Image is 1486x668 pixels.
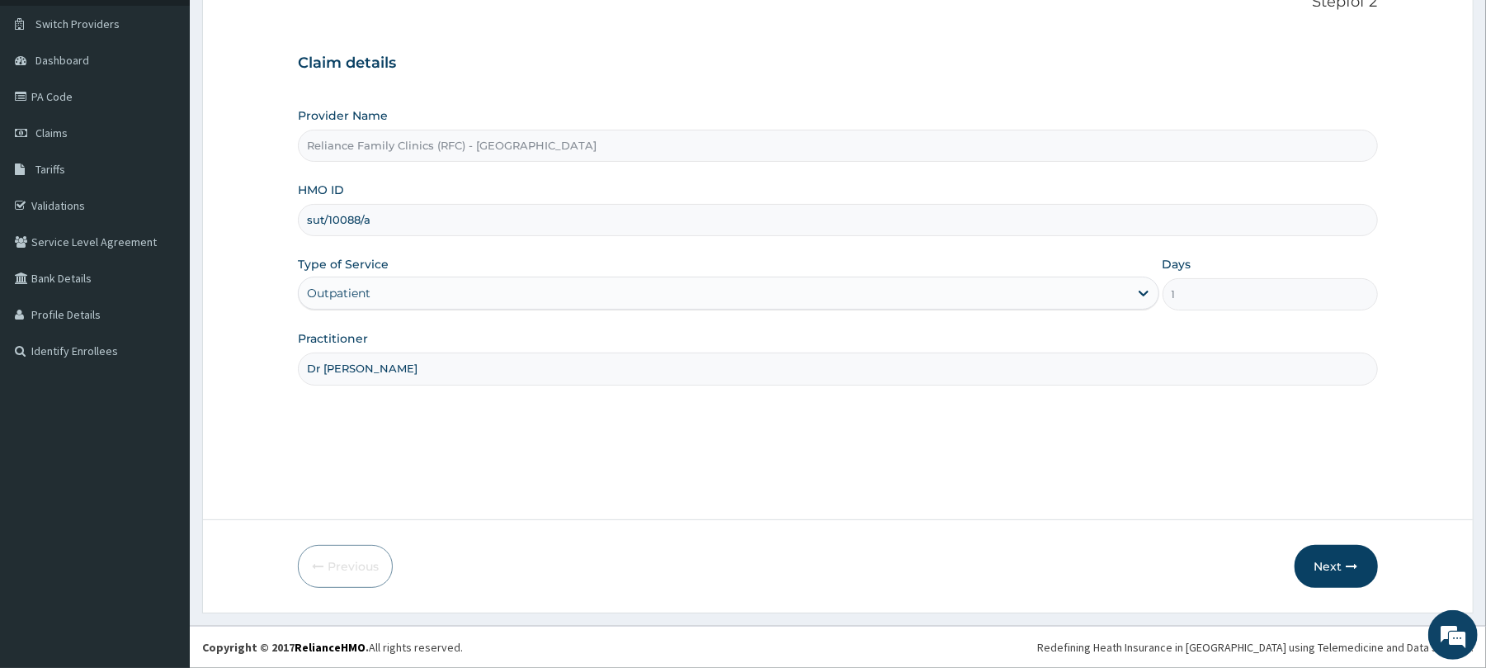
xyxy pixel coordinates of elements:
[271,8,310,48] div: Minimize live chat window
[298,256,389,272] label: Type of Service
[298,330,368,347] label: Practitioner
[86,92,277,114] div: Chat with us now
[190,626,1486,668] footer: All rights reserved.
[1163,256,1191,272] label: Days
[295,640,366,655] a: RelianceHMO
[35,53,89,68] span: Dashboard
[298,353,1377,385] input: Enter Name
[1037,639,1474,656] div: Redefining Heath Insurance in [GEOGRAPHIC_DATA] using Telemedicine and Data Science!
[1295,545,1378,588] button: Next
[307,285,370,301] div: Outpatient
[298,182,344,198] label: HMO ID
[298,54,1377,73] h3: Claim details
[31,83,67,124] img: d_794563401_company_1708531726252_794563401
[8,451,314,509] textarea: Type your message and hit 'Enter'
[298,204,1377,236] input: Enter HMO ID
[298,545,393,588] button: Previous
[202,640,369,655] strong: Copyright © 2017 .
[35,162,65,177] span: Tariffs
[298,107,388,124] label: Provider Name
[96,208,228,375] span: We're online!
[35,126,68,140] span: Claims
[35,17,120,31] span: Switch Providers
